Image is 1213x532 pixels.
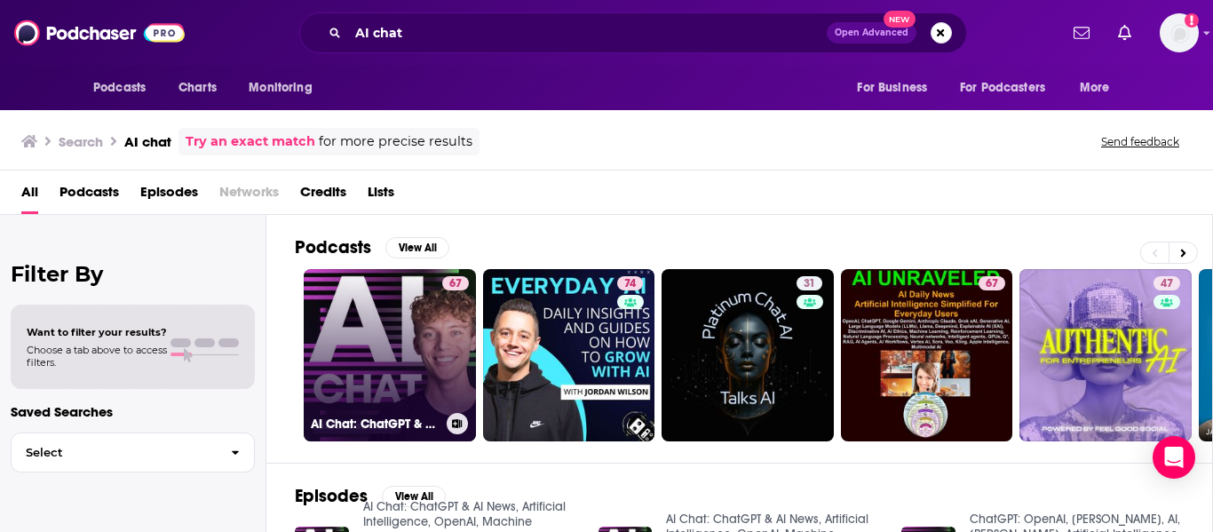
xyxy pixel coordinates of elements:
a: 67 [442,276,469,290]
h2: Podcasts [295,236,371,258]
span: Select [12,447,217,458]
span: Open Advanced [835,28,908,37]
span: For Podcasters [960,75,1045,100]
span: Logged in as ABolliger [1160,13,1199,52]
span: Networks [219,178,279,214]
a: 47 [1019,269,1192,441]
a: Try an exact match [186,131,315,152]
h3: AI Chat: ChatGPT & AI News, Artificial Intelligence, OpenAI, Machine Learning [311,417,440,432]
a: 67 [841,269,1013,441]
h2: Filter By [11,261,255,287]
span: Podcasts [93,75,146,100]
h3: AI chat [124,133,171,150]
span: for more precise results [319,131,472,152]
a: 74 [483,269,655,441]
a: 67 [979,276,1005,290]
img: Podchaser - Follow, Share and Rate Podcasts [14,16,185,50]
p: Saved Searches [11,403,255,420]
span: 67 [449,275,462,293]
span: Choose a tab above to access filters. [27,344,167,369]
span: Want to filter your results? [27,326,167,338]
span: More [1080,75,1110,100]
span: 74 [624,275,636,293]
button: open menu [236,71,335,105]
svg: Add a profile image [1185,13,1199,28]
span: 67 [986,275,998,293]
a: Lists [368,178,394,214]
a: All [21,178,38,214]
span: 31 [804,275,815,293]
span: 47 [1161,275,1173,293]
a: Podcasts [59,178,119,214]
button: Show profile menu [1160,13,1199,52]
button: open menu [81,71,169,105]
button: Send feedback [1096,134,1185,149]
span: Monitoring [249,75,312,100]
button: View All [382,486,446,507]
a: Episodes [140,178,198,214]
div: Search podcasts, credits, & more... [299,12,967,53]
span: For Business [857,75,927,100]
button: View All [385,237,449,258]
a: 47 [1154,276,1180,290]
span: Charts [178,75,217,100]
a: 74 [617,276,643,290]
img: User Profile [1160,13,1199,52]
div: Open Intercom Messenger [1153,436,1195,479]
span: New [884,11,916,28]
a: 31 [797,276,822,290]
h2: Episodes [295,485,368,507]
button: Select [11,433,255,472]
a: Charts [167,71,227,105]
a: PodcastsView All [295,236,449,258]
button: open menu [1067,71,1132,105]
a: 67AI Chat: ChatGPT & AI News, Artificial Intelligence, OpenAI, Machine Learning [304,269,476,441]
a: 31 [662,269,834,441]
a: Show notifications dropdown [1066,18,1097,48]
h3: Search [59,133,103,150]
button: open menu [844,71,949,105]
a: EpisodesView All [295,485,446,507]
a: Credits [300,178,346,214]
button: Open AdvancedNew [827,22,916,44]
a: Show notifications dropdown [1111,18,1138,48]
button: open menu [948,71,1071,105]
input: Search podcasts, credits, & more... [348,19,827,47]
